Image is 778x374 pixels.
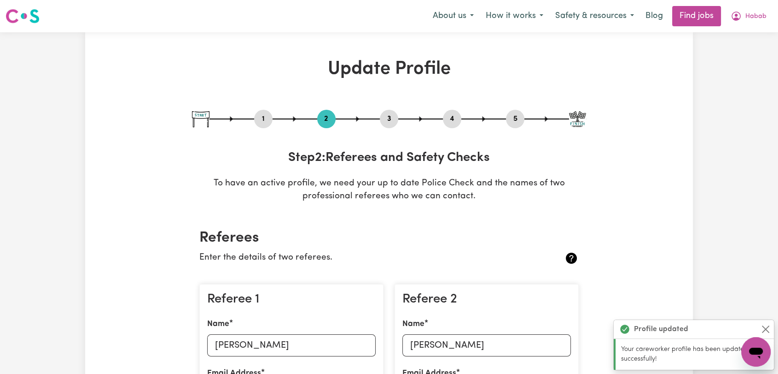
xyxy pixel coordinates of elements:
[207,318,229,330] label: Name
[199,229,579,247] h2: Referees
[480,6,549,26] button: How it works
[745,12,766,22] span: Habab
[621,344,768,364] p: Your careworker profile has been updated successfully!
[549,6,640,26] button: Safety & resources
[6,8,40,24] img: Careseekers logo
[760,324,771,335] button: Close
[443,113,461,125] button: Go to step 4
[725,6,772,26] button: My Account
[506,113,524,125] button: Go to step 5
[207,292,376,308] h3: Referee 1
[402,318,424,330] label: Name
[640,6,668,26] a: Blog
[317,113,336,125] button: Go to step 2
[634,324,688,335] strong: Profile updated
[199,251,516,265] p: Enter the details of two referees.
[380,113,398,125] button: Go to step 3
[192,177,586,204] p: To have an active profile, we need your up to date Police Check and the names of two professional...
[402,292,571,308] h3: Referee 2
[192,58,586,80] h1: Update Profile
[192,150,586,166] h3: Step 2 : Referees and Safety Checks
[6,6,40,27] a: Careseekers logo
[254,113,273,125] button: Go to step 1
[427,6,480,26] button: About us
[672,6,721,26] a: Find jobs
[741,337,771,367] iframe: Button to launch messaging window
